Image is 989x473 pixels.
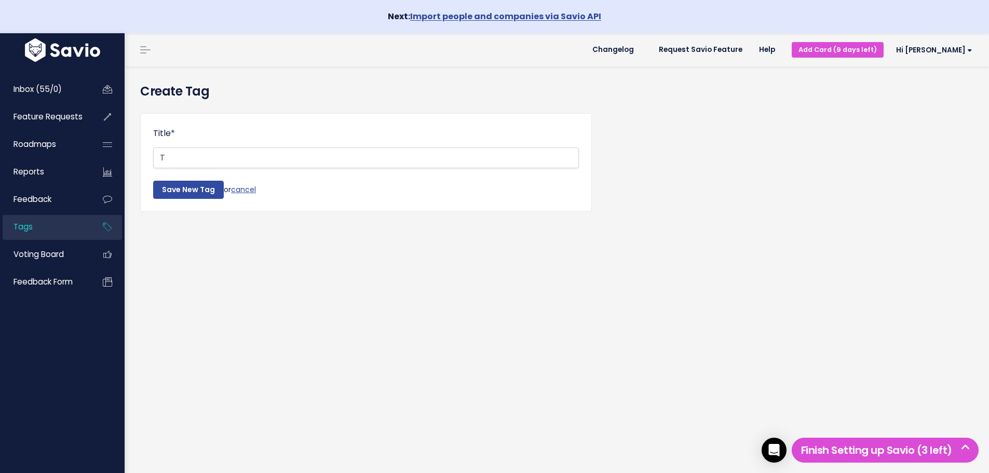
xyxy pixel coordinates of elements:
span: Tags [13,221,33,232]
a: Feature Requests [3,105,86,129]
input: Save New Tag [153,181,224,199]
a: Tags [3,215,86,239]
a: Add Card (9 days left) [792,42,884,57]
h4: Create Tag [140,82,973,101]
a: cancel [231,184,256,194]
span: Reports [13,166,44,177]
a: Feedback form [3,270,86,294]
a: Inbox (55/0) [3,77,86,101]
span: Hi [PERSON_NAME] [896,46,972,54]
form: or [153,126,579,199]
span: Changelog [592,46,634,53]
a: Import people and companies via Savio API [410,10,601,22]
label: Title [153,126,175,141]
span: Feature Requests [13,111,83,122]
strong: Next: [388,10,601,22]
a: Roadmaps [3,132,86,156]
img: logo-white.9d6f32f41409.svg [22,38,103,62]
a: Reports [3,160,86,184]
span: Inbox (55/0) [13,84,62,94]
h5: Finish Setting up Savio (3 left) [796,442,974,458]
a: Hi [PERSON_NAME] [884,42,981,58]
a: Help [751,42,783,58]
div: Open Intercom Messenger [762,438,787,463]
a: Feedback [3,187,86,211]
span: Feedback form [13,276,73,287]
span: Voting Board [13,249,64,260]
span: Feedback [13,194,51,205]
a: Voting Board [3,242,86,266]
a: Request Savio Feature [651,42,751,58]
span: Roadmaps [13,139,56,150]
